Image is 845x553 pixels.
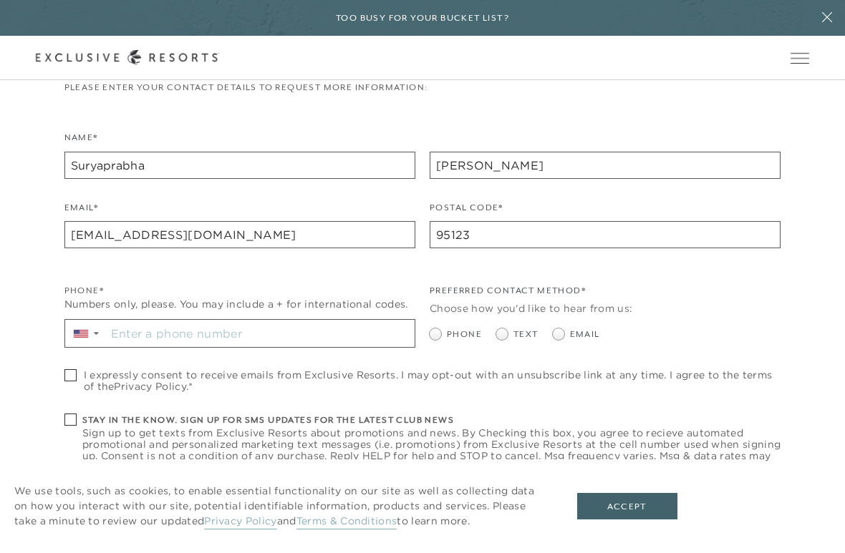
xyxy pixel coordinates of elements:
input: Last [430,152,781,179]
span: Sign up to get texts from Exclusive Resorts about promotions and news. By Checking this box, you ... [82,427,781,473]
label: Email* [64,201,98,222]
label: Name* [64,131,98,152]
div: Country Code Selector [65,320,106,347]
p: Please enter your contact details to request more information: [64,81,781,94]
input: First [64,152,415,179]
a: Privacy Policy [114,380,185,393]
span: Text [513,328,539,341]
a: Terms & Conditions [296,514,397,529]
span: I expressly consent to receive emails from Exclusive Resorts. I may opt-out with an unsubscribe l... [84,369,781,392]
button: Accept [577,493,677,520]
input: name@example.com [64,221,415,248]
label: Postal Code* [430,201,503,222]
div: Numbers only, please. You may include a + for international codes. [64,297,415,312]
span: Phone [447,328,482,341]
legend: Preferred Contact Method* [430,284,586,305]
span: ▼ [92,329,101,338]
button: Open navigation [791,53,809,63]
input: Enter a phone number [106,320,415,347]
a: Privacy Policy [204,514,276,529]
span: Email [570,328,600,341]
div: Choose how you'd like to hear from us: [430,301,781,316]
p: We use tools, such as cookies, to enable essential functionality on our site as well as collectin... [14,484,549,529]
div: Phone* [64,284,415,298]
h6: Stay in the know. Sign up for sms updates for the latest club news [82,413,781,427]
input: Postal Code [430,221,781,248]
h6: Too busy for your bucket list? [336,11,509,25]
